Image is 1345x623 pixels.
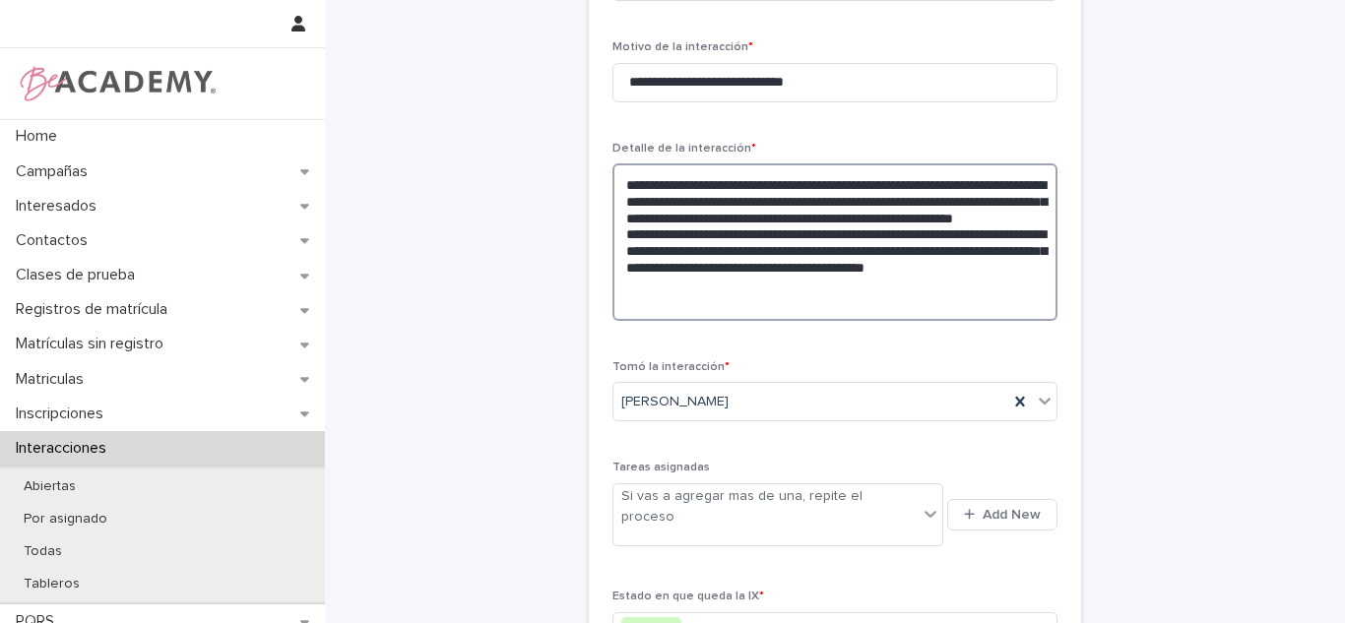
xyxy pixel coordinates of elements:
span: Detalle de la interacción [612,143,756,155]
p: Matriculas [8,370,99,389]
div: Si vas a agregar mas de una, repite el proceso [621,486,910,528]
span: [PERSON_NAME] [621,392,729,412]
p: Matrículas sin registro [8,335,179,353]
p: Contactos [8,231,103,250]
button: Add New [947,499,1057,530]
p: Todas [8,543,78,560]
p: Por asignado [8,511,123,528]
span: Tareas asignadas [612,462,710,473]
img: WPrjXfSUmiLcdUfaYY4Q [16,64,218,103]
p: Tableros [8,576,96,592]
p: Registros de matrícula [8,300,183,319]
span: Add New [983,508,1041,522]
p: Interesados [8,197,112,216]
p: Abiertas [8,478,92,495]
p: Interacciones [8,439,122,458]
p: Campañas [8,162,103,181]
span: Tomó la interacción [612,361,730,373]
span: Motivo de la interacción [612,41,753,53]
p: Inscripciones [8,405,119,423]
span: Estado en que queda la IX [612,591,764,602]
p: Home [8,127,73,146]
p: Clases de prueba [8,266,151,284]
